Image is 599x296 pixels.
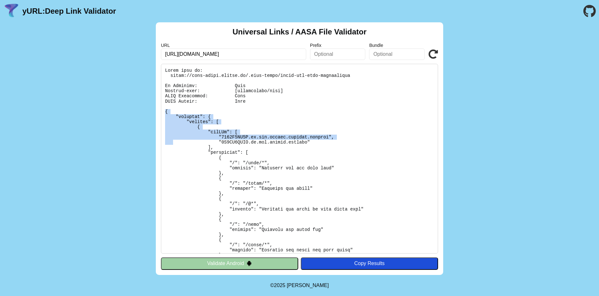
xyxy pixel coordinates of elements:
button: Copy Results [301,257,438,270]
label: Bundle [369,43,425,48]
footer: © [270,275,329,296]
input: Optional [310,48,366,60]
a: yURL:Deep Link Validator [22,7,116,16]
img: droidIcon.svg [246,261,252,266]
img: yURL Logo [3,3,20,19]
span: 2025 [274,283,285,288]
label: URL [161,43,306,48]
button: Validate Android [161,257,298,270]
input: Required [161,48,306,60]
label: Prefix [310,43,366,48]
h2: Universal Links / AASA File Validator [232,27,367,36]
a: Michael Ibragimchayev's Personal Site [287,283,329,288]
input: Optional [369,48,425,60]
div: Copy Results [304,261,435,266]
pre: Lorem ipsu do: sitam://cons-adipi.elitse.do/.eius-tempo/incid-utl-etdo-magnaaliqua En Adminimv: Q... [161,64,438,254]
